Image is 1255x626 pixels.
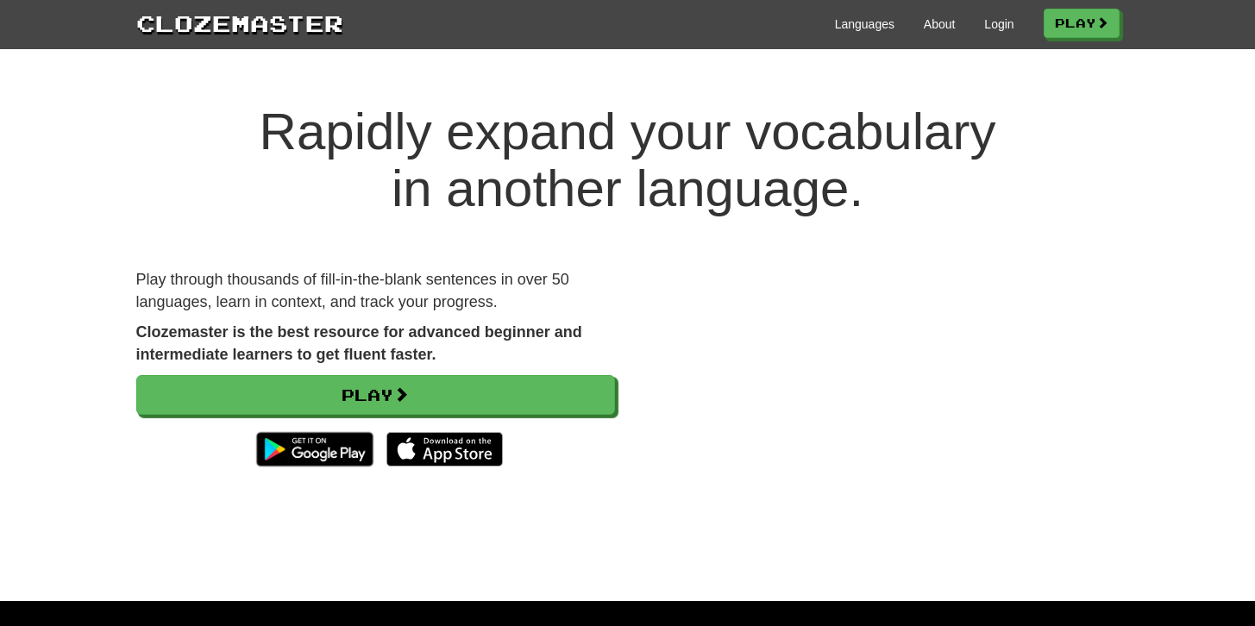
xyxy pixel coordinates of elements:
a: Play [1044,9,1120,38]
a: Clozemaster [136,7,343,39]
img: Get it on Google Play [248,423,381,475]
a: About [924,16,956,33]
p: Play through thousands of fill-in-the-blank sentences in over 50 languages, learn in context, and... [136,269,615,313]
a: Play [136,375,615,415]
a: Languages [835,16,894,33]
img: Download_on_the_App_Store_Badge_US-UK_135x40-25178aeef6eb6b83b96f5f2d004eda3bffbb37122de64afbaef7... [386,432,503,466]
strong: Clozemaster is the best resource for advanced beginner and intermediate learners to get fluent fa... [136,323,582,363]
a: Login [984,16,1013,33]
